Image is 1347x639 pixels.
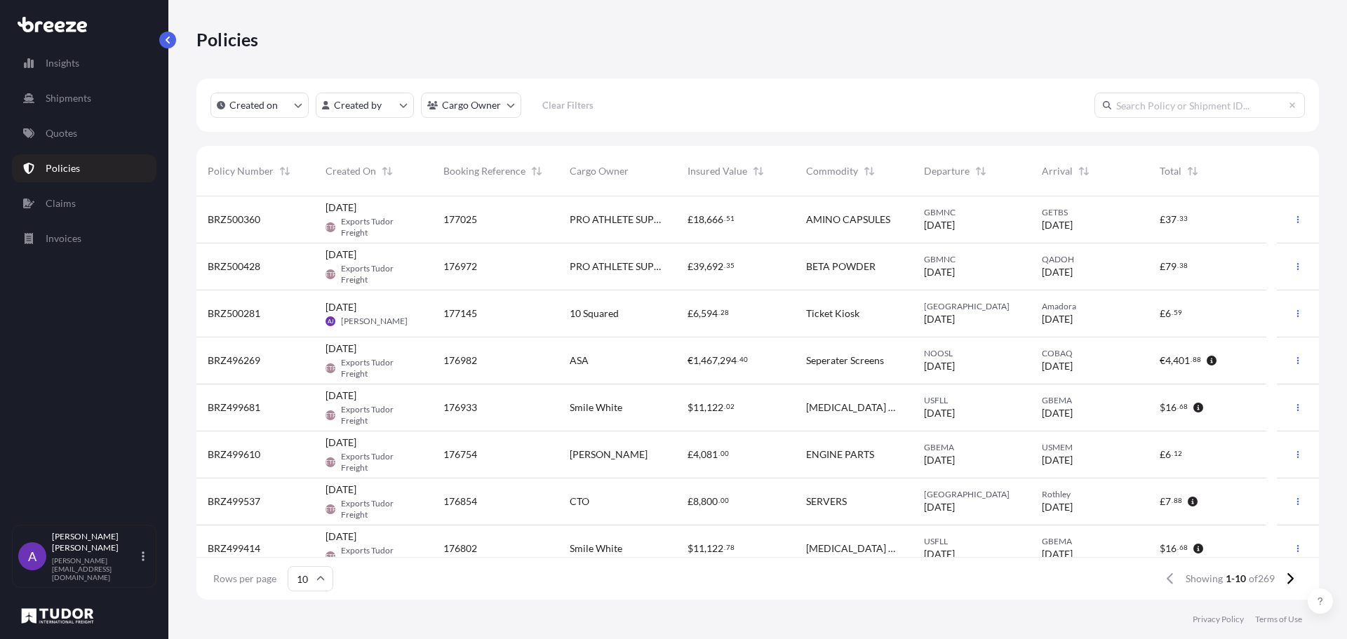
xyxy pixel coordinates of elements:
span: Exports Tudor Freight [341,451,421,473]
span: [DATE] [326,248,356,262]
span: 6 [693,309,699,318]
span: [PERSON_NAME] [570,448,648,462]
span: BRZ499414 [208,542,260,556]
span: . [724,216,725,221]
span: ETF [326,220,336,234]
span: 7 [1165,497,1171,506]
span: , [704,544,706,553]
span: 39 [693,262,704,271]
p: Policies [46,161,80,175]
span: $ [688,544,693,553]
span: 28 [721,310,729,315]
span: [DATE] [1042,218,1073,232]
span: BRZ500428 [208,260,260,274]
span: 800 [701,497,718,506]
span: Ticket Kiosk [806,307,859,321]
span: 16 [1165,544,1177,553]
span: . [724,404,725,409]
span: QADOH [1042,254,1137,265]
button: Sort [1075,163,1092,180]
span: 122 [706,403,723,412]
span: , [704,262,706,271]
span: ENGINE PARTS [806,448,874,462]
span: [DATE] [924,500,955,514]
span: [DATE] [326,300,356,314]
span: GBEMA [1042,536,1137,547]
span: . [718,310,720,315]
p: Policies [196,28,259,51]
span: [DATE] [924,547,955,561]
span: 594 [701,309,718,318]
p: [PERSON_NAME][EMAIL_ADDRESS][DOMAIN_NAME] [52,556,139,581]
span: , [704,403,706,412]
span: BRZ500281 [208,307,260,321]
span: COBAQ [1042,348,1137,359]
span: USFLL [924,395,1019,406]
span: £ [688,450,693,459]
span: . [1177,545,1179,550]
span: 11 [693,403,704,412]
span: [DATE] [1042,265,1073,279]
span: [DATE] [326,389,356,403]
span: 00 [721,451,729,456]
span: 176933 [443,401,477,415]
span: BETA POWDER [806,260,876,274]
span: , [699,309,701,318]
span: 11 [693,544,704,553]
img: organization-logo [18,605,98,627]
span: Exports Tudor Freight [341,498,421,520]
span: Arrival [1042,164,1073,178]
span: , [699,356,701,365]
span: . [1172,310,1173,315]
span: Total [1160,164,1181,178]
span: 467 [701,356,718,365]
span: BRZ499681 [208,401,260,415]
span: GBEMA [924,442,1019,453]
span: [DATE] [924,312,955,326]
span: BRZ499537 [208,495,260,509]
span: £ [1160,262,1165,271]
span: GBMNC [924,254,1019,265]
span: ETF [326,455,336,469]
span: $ [1160,403,1165,412]
p: Invoices [46,231,81,245]
span: 176854 [443,495,477,509]
span: 88 [1193,357,1201,362]
span: Exports Tudor Freight [341,263,421,285]
span: [DATE] [326,530,356,544]
span: 35 [726,263,735,268]
span: ETF [326,267,336,281]
span: USFLL [924,536,1019,547]
span: 68 [1179,404,1188,409]
button: createdOn Filter options [210,93,309,118]
span: [DATE] [924,453,955,467]
span: 1-10 [1226,572,1246,586]
span: Exports Tudor Freight [341,404,421,426]
span: . [1172,451,1173,456]
span: [DATE] [1042,312,1073,326]
span: 00 [721,498,729,503]
span: [DATE] [924,406,955,420]
button: Sort [528,163,545,180]
span: 6 [1165,309,1171,318]
span: ETF [326,408,336,422]
span: . [1177,263,1179,268]
span: 4 [693,450,699,459]
span: Exports Tudor Freight [341,545,421,567]
span: [DATE] [924,218,955,232]
span: . [724,263,725,268]
span: . [1172,498,1173,503]
span: . [1177,404,1179,409]
span: [DATE] [326,483,356,497]
p: Terms of Use [1255,614,1302,625]
span: 02 [726,404,735,409]
span: Commodity [806,164,858,178]
span: BRZ500360 [208,213,260,227]
span: £ [1160,309,1165,318]
span: Rows per page [213,572,276,586]
span: 78 [726,545,735,550]
span: € [688,356,693,365]
span: [DATE] [924,265,955,279]
input: Search Policy or Shipment ID... [1094,93,1305,118]
span: $ [688,403,693,412]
